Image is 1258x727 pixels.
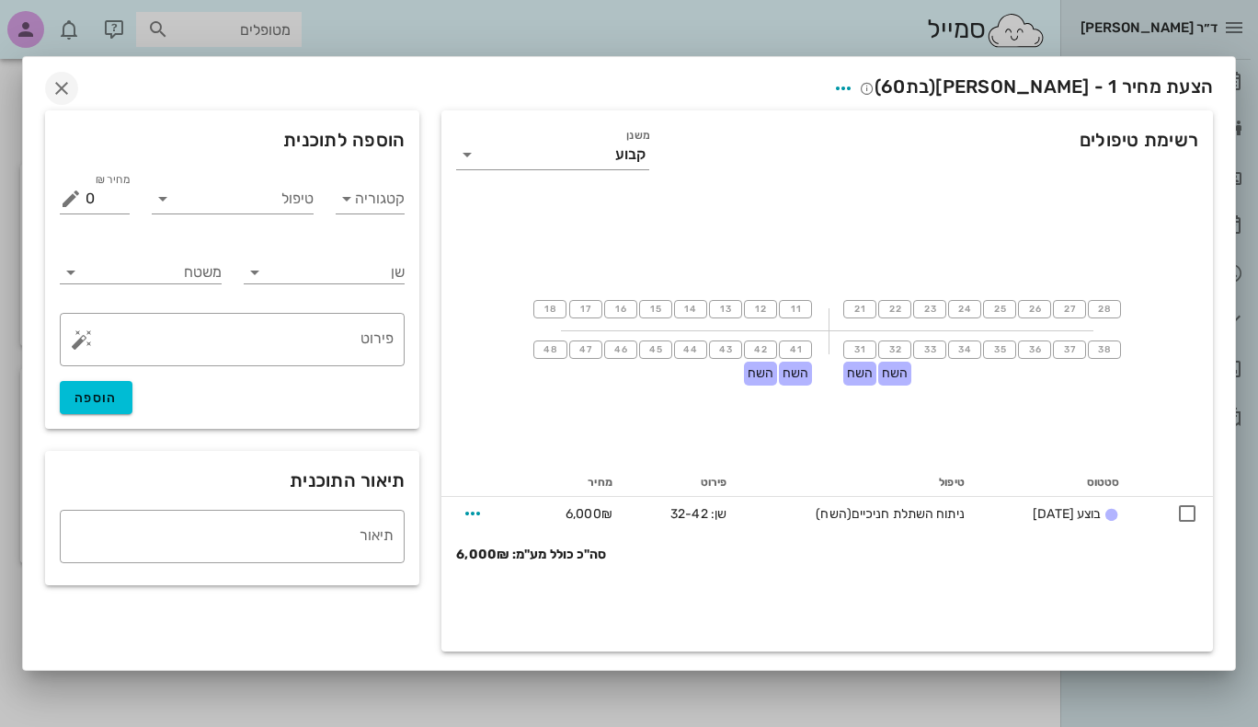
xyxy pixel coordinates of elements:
[604,300,637,318] button: 16
[860,75,1213,98] span: הצעת מחיר 1 - [PERSON_NAME]
[709,300,742,318] button: 13
[613,344,628,355] span: 46
[922,304,937,315] span: 23
[913,340,946,359] button: 33
[788,304,803,315] span: 11
[1018,300,1051,318] button: 26
[627,129,650,143] label: משנן
[60,188,82,210] button: מחיר ₪ appended action
[1062,304,1077,315] span: 27
[744,362,777,386] div: השח
[543,344,558,355] span: 48
[913,300,946,318] button: 23
[1053,340,1086,359] button: 37
[957,344,972,355] span: 34
[604,340,637,359] button: 46
[843,340,876,359] button: 31
[1033,506,1101,522] span: בוצע [DATE]
[948,300,981,318] button: 24
[639,300,672,318] button: 15
[533,340,566,359] button: 48
[648,344,663,355] span: 45
[788,344,803,355] span: 41
[648,304,663,315] span: 15
[1062,344,1077,355] span: 37
[1027,304,1042,315] span: 26
[45,110,419,169] div: הוספה לתוכנית
[887,344,902,355] span: 32
[683,344,699,355] span: 44
[718,344,733,355] span: 43
[627,467,741,497] th: פירוט
[881,75,906,98] span: 60
[566,506,612,522] span: 6,000₪
[843,300,876,318] button: 21
[887,304,902,315] span: 22
[753,304,768,315] span: 12
[744,340,777,359] button: 42
[1097,304,1112,315] span: 28
[569,340,602,359] button: 47
[441,110,1213,191] div: רשימת טיפולים
[992,304,1007,315] span: 25
[741,467,979,497] th: טיפול
[613,304,628,315] span: 16
[983,340,1016,359] button: 35
[578,304,593,315] span: 17
[543,304,557,315] span: 18
[852,304,867,315] span: 21
[878,362,911,386] div: השח
[922,344,937,355] span: 33
[979,467,1135,497] th: סטטוס
[1027,344,1042,355] span: 36
[878,340,911,359] button: 32
[783,365,808,381] span: השח
[1097,344,1112,355] span: 38
[756,504,965,524] div: ניתוח השתלת חניכיים
[1088,340,1121,359] button: 38
[456,140,649,169] div: משנןקבוע
[674,300,707,318] button: 14
[878,300,911,318] button: 22
[639,340,672,359] button: 45
[456,545,606,565] strong: סה"כ כולל מע"מ: 6,000₪
[852,344,867,355] span: 31
[709,340,742,359] button: 43
[847,365,873,381] span: השח
[816,506,852,522] span: (השח)
[95,173,130,187] label: מחיר ₪
[615,146,646,163] div: קבוע
[983,300,1016,318] button: 25
[718,304,733,315] span: 13
[779,340,812,359] button: 41
[948,340,981,359] button: 34
[992,344,1007,355] span: 35
[578,344,593,355] span: 47
[60,381,132,414] button: הוספה
[1088,300,1121,318] button: 28
[744,300,777,318] button: 12
[957,304,972,315] span: 24
[525,467,626,497] th: מחיר
[74,390,118,406] span: הוספה
[843,362,876,386] div: השח
[683,304,698,315] span: 14
[674,340,707,359] button: 44
[748,365,773,381] span: השח
[1018,340,1051,359] button: 36
[753,344,768,355] span: 42
[642,504,726,524] div: שן: 32-42
[533,300,566,318] button: 18
[45,451,419,510] div: תיאור התוכנית
[569,300,602,318] button: 17
[875,75,936,98] span: (בת )
[779,362,812,386] div: השח
[1053,300,1086,318] button: 27
[779,300,812,318] button: 11
[882,365,908,381] span: השח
